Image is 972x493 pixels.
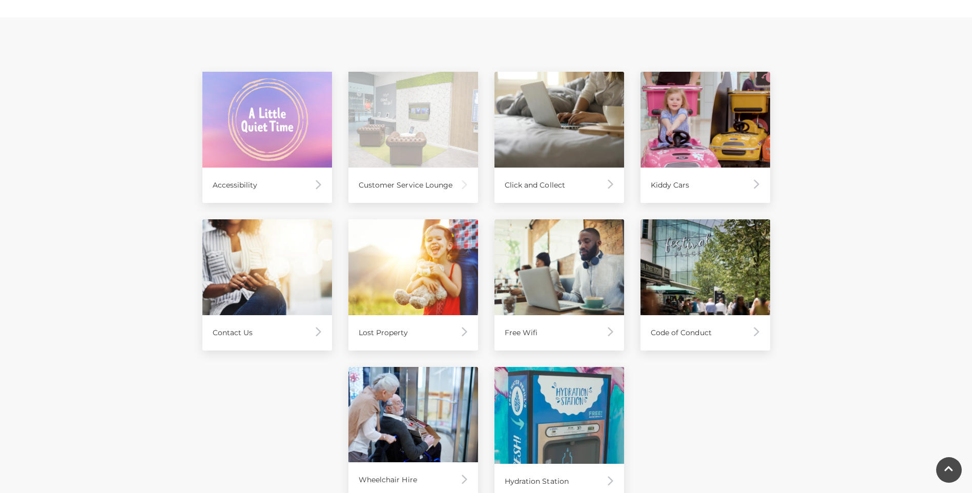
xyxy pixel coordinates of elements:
a: Customer Service Lounge [348,72,478,203]
div: Free Wifi [494,315,624,351]
div: Kiddy Cars [640,168,770,203]
div: Lost Property [348,315,478,351]
a: Accessibility [202,72,332,203]
a: Contact Us [202,219,332,351]
div: Contact Us [202,315,332,351]
div: Click and Collect [494,168,624,203]
a: Lost Property [348,219,478,351]
div: Customer Service Lounge [348,168,478,203]
div: Code of Conduct [640,315,770,351]
a: Free Wifi [494,219,624,351]
a: Click and Collect [494,72,624,203]
a: Kiddy Cars [640,72,770,203]
a: Code of Conduct [640,219,770,351]
div: Accessibility [202,168,332,203]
